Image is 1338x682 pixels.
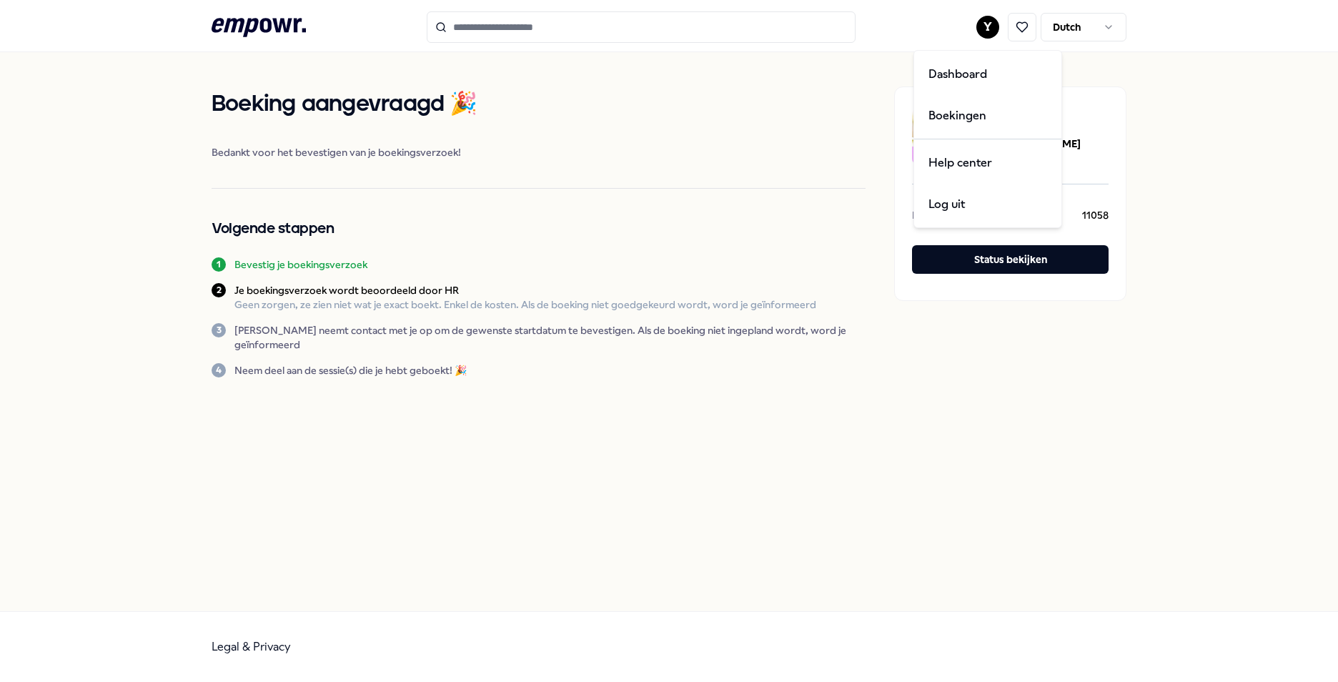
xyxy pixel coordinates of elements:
div: Y [913,50,1062,228]
div: Log uit [917,184,1059,225]
a: Boekingen [917,95,1059,137]
a: Dashboard [917,54,1059,95]
a: Help center [917,142,1059,184]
